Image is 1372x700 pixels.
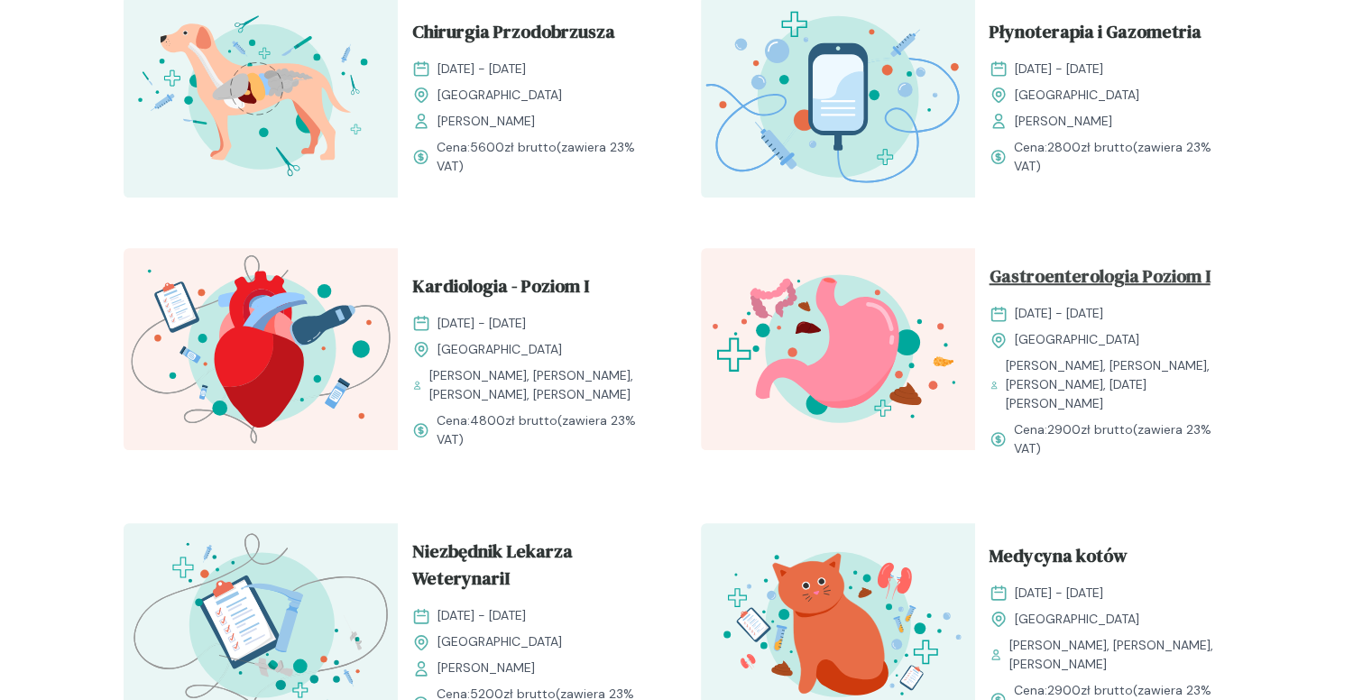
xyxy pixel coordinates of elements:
[412,272,658,307] a: Kardiologia - Poziom I
[412,18,615,52] span: Chirurgia Przodobrzusza
[437,659,535,677] span: [PERSON_NAME]
[1047,139,1133,155] span: 2800 zł brutto
[437,314,526,333] span: [DATE] - [DATE]
[429,366,658,404] span: [PERSON_NAME], [PERSON_NAME], [PERSON_NAME], [PERSON_NAME]
[470,412,557,428] span: 4800 zł brutto
[437,112,535,131] span: [PERSON_NAME]
[701,248,975,450] img: Zpbdlx5LeNNTxNvT_GastroI_T.svg
[437,138,658,176] span: Cena: (zawiera 23% VAT)
[990,262,1235,297] a: Gastroenterologia Poziom I
[1006,356,1235,413] span: [PERSON_NAME], [PERSON_NAME], [PERSON_NAME], [DATE][PERSON_NAME]
[1015,330,1139,349] span: [GEOGRAPHIC_DATA]
[990,262,1211,297] span: Gastroenterologia Poziom I
[437,60,526,78] span: [DATE] - [DATE]
[437,340,562,359] span: [GEOGRAPHIC_DATA]
[1015,584,1103,603] span: [DATE] - [DATE]
[1014,420,1235,458] span: Cena: (zawiera 23% VAT)
[437,606,526,625] span: [DATE] - [DATE]
[470,139,557,155] span: 5600 zł brutto
[1014,138,1235,176] span: Cena: (zawiera 23% VAT)
[412,538,658,599] a: Niezbędnik Lekarza WeterynariI
[1015,86,1139,105] span: [GEOGRAPHIC_DATA]
[437,632,562,651] span: [GEOGRAPHIC_DATA]
[412,272,589,307] span: Kardiologia - Poziom I
[1015,112,1112,131] span: [PERSON_NAME]
[1015,610,1139,629] span: [GEOGRAPHIC_DATA]
[437,86,562,105] span: [GEOGRAPHIC_DATA]
[990,18,1235,52] a: Płynoterapia i Gazometria
[1047,421,1133,437] span: 2900 zł brutto
[437,411,658,449] span: Cena: (zawiera 23% VAT)
[1047,682,1133,698] span: 2900 zł brutto
[124,248,398,450] img: ZpbGfh5LeNNTxNm4_KardioI_T.svg
[412,18,658,52] a: Chirurgia Przodobrzusza
[990,18,1202,52] span: Płynoterapia i Gazometria
[1015,304,1103,323] span: [DATE] - [DATE]
[990,542,1235,576] a: Medycyna kotów
[990,542,1128,576] span: Medycyna kotów
[1015,60,1103,78] span: [DATE] - [DATE]
[1009,636,1234,674] span: [PERSON_NAME], [PERSON_NAME], [PERSON_NAME]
